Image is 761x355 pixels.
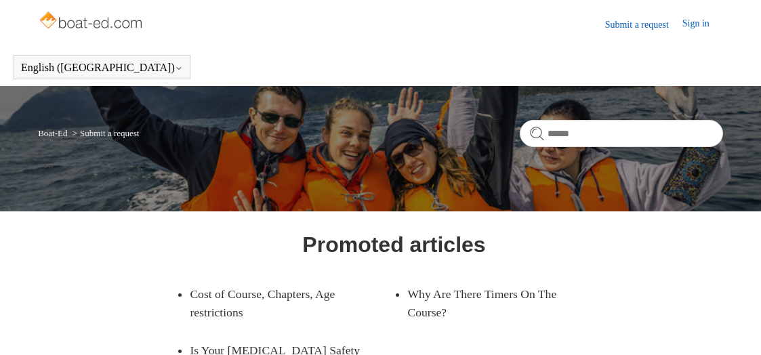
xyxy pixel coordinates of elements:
[38,128,70,138] li: Boat-Ed
[302,228,485,261] h1: Promoted articles
[21,62,183,74] button: English ([GEOGRAPHIC_DATA])
[70,128,140,138] li: Submit a request
[682,16,723,33] a: Sign in
[38,8,146,35] img: Boat-Ed Help Center home page
[520,120,723,147] input: Search
[407,275,591,331] a: Why Are There Timers On The Course?
[605,18,682,32] a: Submit a request
[38,128,67,138] a: Boat-Ed
[190,275,373,331] a: Cost of Course, Chapters, Age restrictions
